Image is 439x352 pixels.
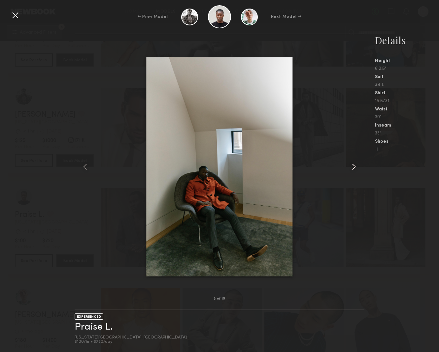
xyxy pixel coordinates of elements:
[375,83,439,87] div: 34 L
[375,115,439,120] div: 30"
[375,123,439,128] div: Inseam
[375,34,439,47] div: Details
[214,297,225,301] div: 8 of 15
[375,147,439,152] div: 11
[375,67,439,71] div: 6'2.5"
[138,14,168,20] div: ← Prev Model
[271,14,302,20] div: Next Model →
[75,340,187,344] div: $100/hr • $720/day
[375,59,439,63] div: Height
[375,139,439,144] div: Shoes
[75,336,187,340] div: [US_STATE][GEOGRAPHIC_DATA], [GEOGRAPHIC_DATA]
[375,107,439,112] div: Waist
[375,131,439,136] div: 33"
[75,322,113,332] a: Praise L.
[375,91,439,96] div: Shirt
[375,99,439,103] div: 15.5/31
[375,75,439,79] div: Suit
[75,313,103,320] div: EXPERIENCED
